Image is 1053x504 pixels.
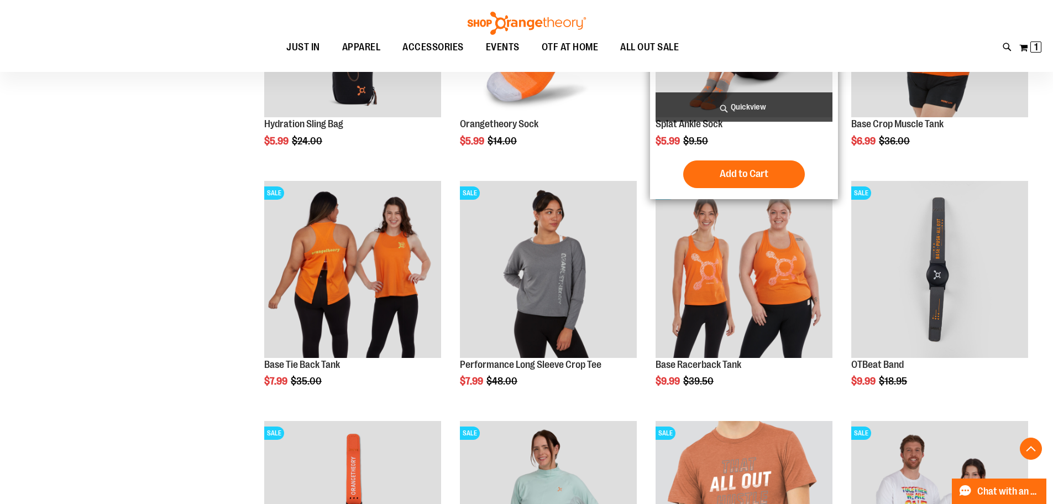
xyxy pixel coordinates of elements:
[656,376,682,387] span: $9.99
[851,427,871,440] span: SALE
[291,376,323,387] span: $35.00
[460,181,637,360] a: Product image for Performance Long Sleeve Crop TeeSALE
[264,181,441,360] a: Product image for Base Tie Back TankSALE
[264,136,290,147] span: $5.99
[952,479,1047,504] button: Chat with an Expert
[656,118,722,129] a: Splat Ankle Sock
[286,35,320,60] span: JUST IN
[460,359,601,370] a: Performance Long Sleeve Crop Tee
[342,35,381,60] span: APPAREL
[851,359,904,370] a: OTBeat Band
[683,376,715,387] span: $39.50
[683,160,805,188] button: Add to Cart
[486,376,519,387] span: $48.00
[851,181,1028,360] a: OTBeat BandSALE
[488,136,518,147] span: $14.00
[851,136,877,147] span: $6.99
[460,376,485,387] span: $7.99
[460,118,538,129] a: Orangetheory Sock
[846,175,1034,415] div: product
[656,92,832,122] a: Quickview
[460,181,637,358] img: Product image for Performance Long Sleeve Crop Tee
[620,35,679,60] span: ALL OUT SALE
[402,35,464,60] span: ACCESSORIES
[720,168,768,180] span: Add to Cart
[851,186,871,200] span: SALE
[466,12,588,35] img: Shop Orangetheory
[264,181,441,358] img: Product image for Base Tie Back Tank
[292,136,324,147] span: $24.00
[851,118,944,129] a: Base Crop Muscle Tank
[259,175,447,415] div: product
[460,186,480,200] span: SALE
[1020,438,1042,460] button: Back To Top
[264,376,289,387] span: $7.99
[851,376,877,387] span: $9.99
[1034,41,1038,53] span: 1
[460,427,480,440] span: SALE
[460,136,486,147] span: $5.99
[977,486,1040,497] span: Chat with an Expert
[542,35,599,60] span: OTF AT HOME
[264,359,340,370] a: Base Tie Back Tank
[486,35,520,60] span: EVENTS
[656,181,832,360] a: Product image for Base Racerback TankSALE
[851,181,1028,358] img: OTBeat Band
[879,376,909,387] span: $18.95
[650,175,838,415] div: product
[656,136,682,147] span: $5.99
[879,136,911,147] span: $36.00
[264,186,284,200] span: SALE
[683,136,710,147] span: $9.50
[656,181,832,358] img: Product image for Base Racerback Tank
[264,427,284,440] span: SALE
[656,427,675,440] span: SALE
[454,175,642,415] div: product
[264,118,343,129] a: Hydration Sling Bag
[656,359,741,370] a: Base Racerback Tank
